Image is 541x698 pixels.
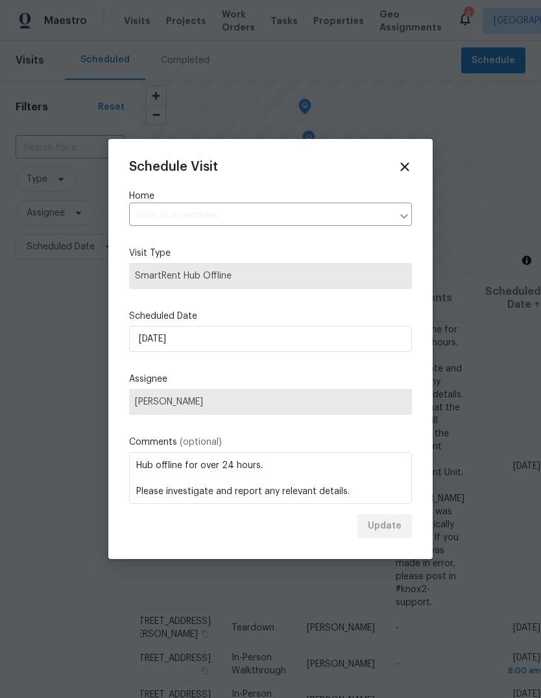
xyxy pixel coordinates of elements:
[180,438,222,447] span: (optional)
[129,373,412,386] label: Assignee
[129,206,392,226] input: Enter in an address
[398,160,412,174] span: Close
[129,452,412,504] textarea: Hub offline for over 24 hours. Please investigate and report any relevant details. Check that the...
[135,397,406,407] span: [PERSON_NAME]
[129,247,412,260] label: Visit Type
[129,160,218,173] span: Schedule Visit
[129,436,412,449] label: Comments
[135,269,406,282] span: SmartRent Hub Offline
[129,326,412,352] input: M/D/YYYY
[129,310,412,323] label: Scheduled Date
[129,190,412,203] label: Home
